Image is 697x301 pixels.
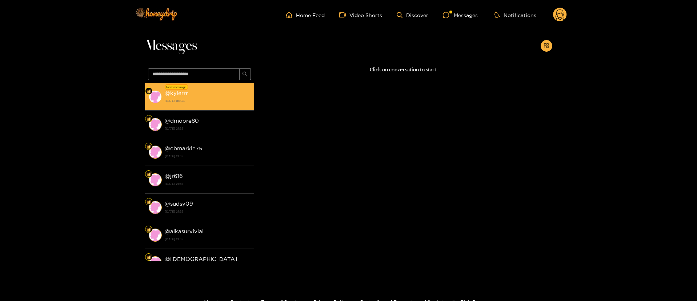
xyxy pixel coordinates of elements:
[239,68,251,80] button: search
[165,208,251,215] strong: [DATE] 21:55
[286,12,325,18] a: Home Feed
[339,12,349,18] span: video-camera
[165,118,199,124] strong: @ dmoore80
[165,201,193,207] strong: @ sudsy09
[165,125,251,132] strong: [DATE] 21:55
[165,153,251,159] strong: [DATE] 21:55
[165,173,183,179] strong: @ jr616
[242,71,248,78] span: search
[149,90,162,103] img: conversation
[147,117,151,121] img: Fan Level
[165,181,251,187] strong: [DATE] 21:55
[149,118,162,131] img: conversation
[147,89,151,94] img: Fan Level
[443,11,478,19] div: Messages
[165,84,188,90] div: New message
[165,236,251,242] strong: [DATE] 21:55
[165,98,251,104] strong: [DATE] 00:33
[165,90,188,96] strong: @ kylerrr
[286,12,296,18] span: home
[165,145,202,151] strong: @ cbmarkle75
[165,256,237,262] strong: @ [DEMOGRAPHIC_DATA]
[254,66,552,74] p: Click on conversation to start
[149,256,162,269] img: conversation
[147,200,151,204] img: Fan Level
[149,146,162,159] img: conversation
[541,40,552,52] button: appstore-add
[149,173,162,186] img: conversation
[339,12,382,18] a: Video Shorts
[147,255,151,260] img: Fan Level
[145,37,197,55] span: Messages
[492,11,538,19] button: Notifications
[165,228,204,234] strong: @ alkasurvivial
[149,201,162,214] img: conversation
[147,144,151,149] img: Fan Level
[147,172,151,177] img: Fan Level
[147,227,151,232] img: Fan Level
[149,229,162,242] img: conversation
[544,43,549,49] span: appstore-add
[397,12,428,18] a: Discover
